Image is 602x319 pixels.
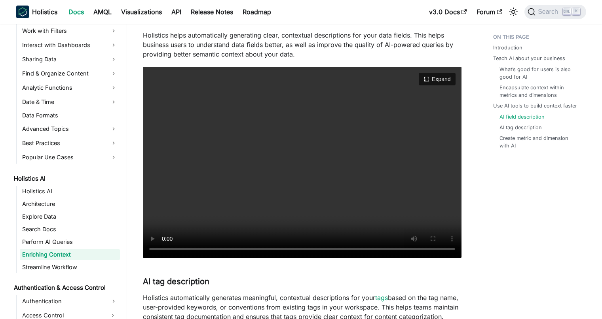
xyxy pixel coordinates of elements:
img: Holistics [16,6,29,18]
nav: Docs sidebar [8,24,127,319]
a: Find & Organize Content [20,67,120,80]
a: tags [375,294,388,302]
a: Best Practices [20,137,120,149]
a: Explore Data [20,211,120,222]
b: Holistics [32,7,57,17]
a: Advanced Topics [20,123,120,135]
button: Search (Ctrl+K) [524,5,586,19]
a: Roadmap [238,6,276,18]
span: Search [536,8,563,15]
a: HolisticsHolistics [16,6,57,18]
button: Expand video [419,73,455,85]
video: Your browser does not support embedding video, but you can . [143,67,461,258]
a: Work with Filters [20,25,120,37]
a: Holistics AI [11,173,120,184]
a: Enriching Context [20,249,120,260]
a: Use AI tools to build context faster [493,102,577,109]
a: Interact with Dashboards [20,39,120,51]
a: Architecture [20,198,120,210]
a: Authentication & Access Control [11,282,120,293]
a: Search Docs [20,224,120,235]
a: Streamline Workflow [20,262,120,273]
a: Data Formats [20,110,120,121]
a: API [167,6,186,18]
a: Holistics AI [20,186,120,197]
h3: AI tag description [143,277,461,287]
a: Teach AI about your business [493,55,565,62]
a: Popular Use Cases [20,151,120,164]
a: Encapsulate context within metrics and dimensions [499,84,578,99]
a: Date & Time [20,96,120,108]
a: Create metric and dimension with AI [499,134,578,149]
a: Sharing Data [20,53,120,66]
a: AI tag description [499,124,542,131]
a: Authentication [20,295,120,308]
p: Holistics helps automatically generating clear, contextual descriptions for your data fields. Thi... [143,30,461,59]
a: Docs [64,6,89,18]
a: v3.0 Docs [424,6,472,18]
a: AMQL [89,6,116,18]
a: Release Notes [186,6,238,18]
a: Introduction [493,44,522,51]
a: Forum [472,6,507,18]
kbd: K [572,8,580,15]
a: AI field description [499,113,545,121]
a: Visualizations [116,6,167,18]
a: Analytic Functions [20,81,120,94]
a: What’s good for users is also good for AI [499,66,578,81]
a: Perform AI Queries [20,236,120,247]
button: Switch between dark and light mode (currently light mode) [507,6,520,18]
